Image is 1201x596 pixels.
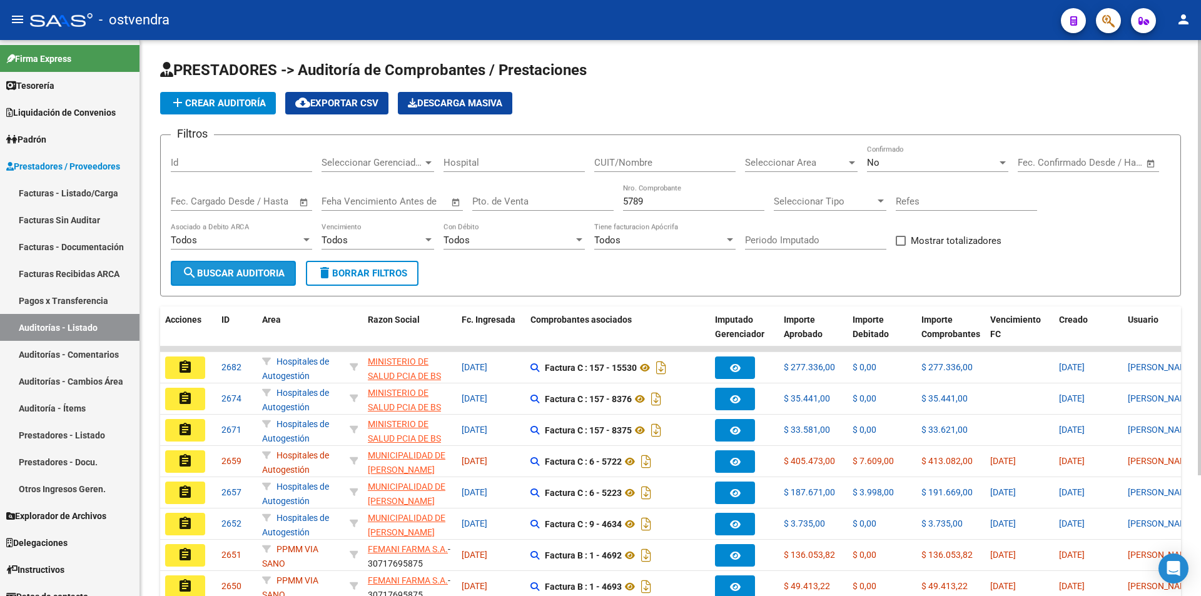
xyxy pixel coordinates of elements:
span: $ 136.053,82 [784,550,835,560]
span: $ 35.441,00 [784,393,830,403]
span: $ 35.441,00 [921,393,968,403]
span: Comprobantes asociados [530,315,632,325]
button: Exportar CSV [285,92,388,114]
span: $ 136.053,82 [921,550,973,560]
span: [DATE] [462,581,487,591]
span: [DATE] [990,518,1016,528]
div: - 30717695875 [368,542,452,568]
div: - 30626983398 [368,355,452,381]
span: Todos [171,235,197,246]
input: Start date [171,196,211,207]
span: Hospitales de Autogestión [262,388,329,412]
span: [DATE] [990,550,1016,560]
i: Descargar documento [648,389,664,409]
datatable-header-cell: Imputado Gerenciador [710,306,779,361]
button: Open calendar [449,195,464,210]
button: Borrar Filtros [306,261,418,286]
span: 2651 [221,550,241,560]
span: [DATE] [1059,487,1085,497]
span: [DATE] [1059,362,1085,372]
span: [PERSON_NAME] [1128,487,1195,497]
strong: Factura C : 157 - 15530 [545,363,637,373]
span: [DATE] [462,456,487,466]
span: $ 191.669,00 [921,487,973,497]
datatable-header-cell: Creado [1054,306,1123,361]
span: $ 0,00 [853,518,876,528]
span: [PERSON_NAME] [1128,518,1195,528]
strong: Factura B : 1 - 4693 [545,582,622,592]
span: [DATE] [462,550,487,560]
span: [DATE] [462,362,487,372]
span: Explorador de Archivos [6,509,106,523]
span: $ 3.735,00 [921,518,963,528]
span: [DATE] [1059,456,1085,466]
span: Acciones [165,315,201,325]
span: MUNICIPALIDAD DE [PERSON_NAME] [368,482,445,506]
span: $ 277.336,00 [784,362,835,372]
span: Borrar Filtros [317,268,407,279]
span: $ 0,00 [853,425,876,435]
div: - 30681618089 [368,480,452,506]
datatable-header-cell: Fc. Ingresada [457,306,525,361]
span: $ 277.336,00 [921,362,973,372]
span: [PERSON_NAME] [1128,393,1195,403]
span: FEMANI FARMA S.A. [368,544,448,554]
datatable-header-cell: Razon Social [363,306,457,361]
button: Descarga Masiva [398,92,512,114]
mat-icon: assignment [178,422,193,437]
mat-icon: add [170,95,185,110]
span: Mostrar totalizadores [911,233,1001,248]
span: $ 3.735,00 [784,518,825,528]
span: [PERSON_NAME] [1128,425,1195,435]
span: MINISTERIO DE SALUD PCIA DE BS AS O. P. [368,419,441,458]
datatable-header-cell: Comprobantes asociados [525,306,710,361]
span: $ 49.413,22 [921,581,968,591]
span: Firma Express [6,52,71,66]
span: $ 49.413,22 [784,581,830,591]
span: [DATE] [990,487,1016,497]
span: Razon Social [368,315,420,325]
span: Area [262,315,281,325]
input: End date [223,196,283,207]
span: 2682 [221,362,241,372]
mat-icon: assignment [178,360,193,375]
button: Crear Auditoría [160,92,276,114]
strong: Factura B : 1 - 4692 [545,550,622,560]
span: Padrón [6,133,46,146]
button: Buscar Auditoria [171,261,296,286]
span: MINISTERIO DE SALUD PCIA DE BS AS O. P. [368,388,441,427]
input: Start date [1018,157,1058,168]
span: - ostvendra [99,6,170,34]
span: $ 7.609,00 [853,456,894,466]
span: Prestadores / Proveedores [6,159,120,173]
div: Open Intercom Messenger [1158,553,1188,583]
span: $ 413.082,00 [921,456,973,466]
span: No [867,157,879,168]
mat-icon: assignment [178,453,193,468]
span: [DATE] [1059,393,1085,403]
span: Tesorería [6,79,54,93]
mat-icon: search [182,265,197,280]
span: FEMANI FARMA S.A. [368,575,448,585]
span: ID [221,315,230,325]
span: Seleccionar Tipo [774,196,875,207]
span: Fc. Ingresada [462,315,515,325]
datatable-header-cell: ID [216,306,257,361]
span: Todos [443,235,470,246]
span: Exportar CSV [295,98,378,109]
datatable-header-cell: Usuario [1123,306,1192,361]
span: Hospitales de Autogestión [262,356,329,381]
button: Open calendar [297,195,312,210]
span: $ 187.671,00 [784,487,835,497]
mat-icon: cloud_download [295,95,310,110]
mat-icon: menu [10,12,25,27]
mat-icon: assignment [178,547,193,562]
span: [PERSON_NAME] [1128,550,1195,560]
span: PRESTADORES -> Auditoría de Comprobantes / Prestaciones [160,61,587,79]
div: - 30626983398 [368,417,452,443]
span: [DATE] [462,487,487,497]
mat-icon: person [1176,12,1191,27]
span: [DATE] [1059,581,1085,591]
span: 2652 [221,518,241,528]
span: 2657 [221,487,241,497]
